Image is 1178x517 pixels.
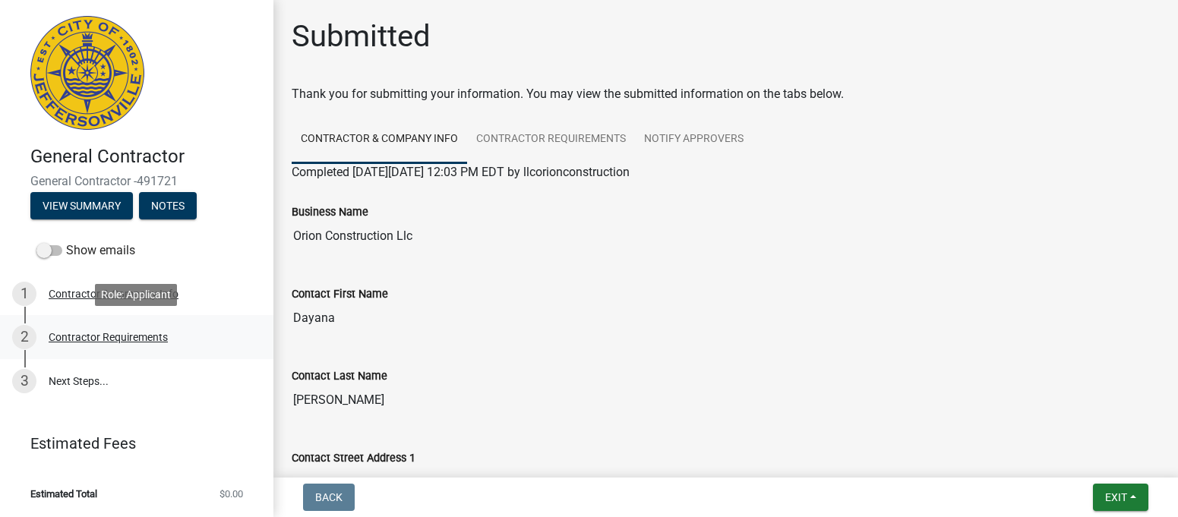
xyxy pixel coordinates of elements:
div: 3 [12,369,36,393]
h4: General Contractor [30,146,261,168]
a: Contractor Requirements [467,115,635,164]
span: Exit [1105,491,1127,503]
div: 2 [12,325,36,349]
label: Contact Last Name [292,371,387,382]
div: Contractor & Company Info [49,288,178,299]
span: Back [315,491,343,503]
div: Thank you for submitting your information. You may view the submitted information on the tabs below. [292,85,1160,103]
span: Estimated Total [30,489,97,499]
a: Notify Approvers [635,115,753,164]
button: Exit [1093,484,1148,511]
label: Business Name [292,207,368,218]
h1: Submitted [292,18,431,55]
wm-modal-confirm: Notes [139,200,197,213]
button: View Summary [30,192,133,219]
label: Show emails [36,241,135,260]
img: City of Jeffersonville, Indiana [30,16,144,130]
div: Contractor Requirements [49,332,168,342]
div: 1 [12,282,36,306]
button: Back [303,484,355,511]
a: Estimated Fees [12,428,249,459]
span: $0.00 [219,489,243,499]
span: Completed [DATE][DATE] 12:03 PM EDT by llcorionconstruction [292,165,630,179]
div: Role: Applicant [95,284,177,306]
label: Contact Street Address 1 [292,453,415,464]
label: Contact First Name [292,289,388,300]
button: Notes [139,192,197,219]
wm-modal-confirm: Summary [30,200,133,213]
a: Contractor & Company Info [292,115,467,164]
span: General Contractor -491721 [30,174,243,188]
